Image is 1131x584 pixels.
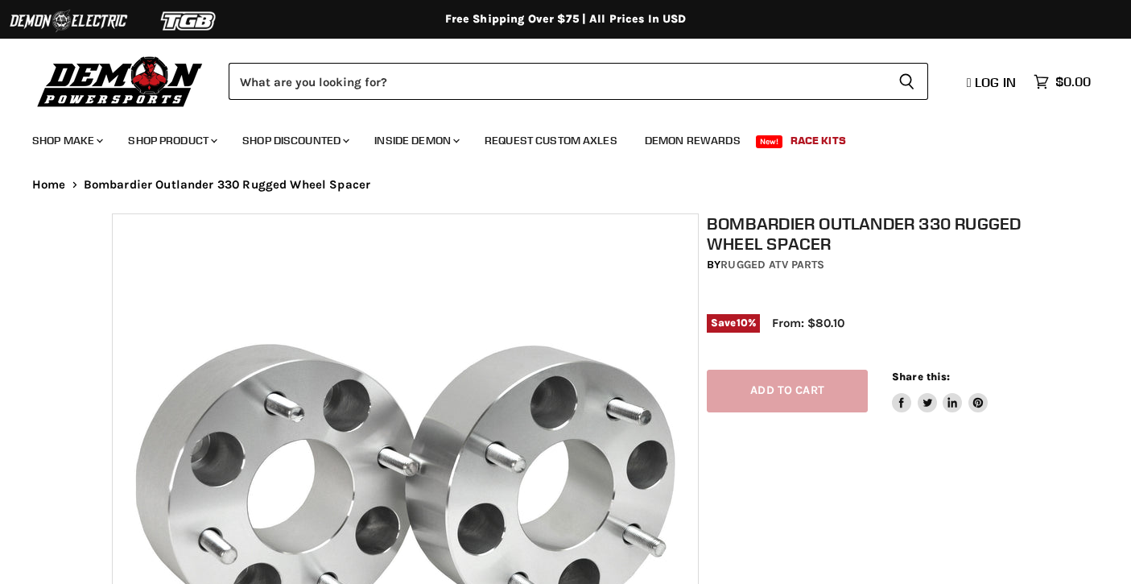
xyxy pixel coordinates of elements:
span: $0.00 [1055,74,1091,89]
a: Inside Demon [362,124,469,157]
h1: Bombardier Outlander 330 Rugged Wheel Spacer [707,213,1027,254]
a: Rugged ATV Parts [720,258,824,271]
a: Shop Product [116,124,227,157]
img: Demon Powersports [32,52,208,110]
span: Save % [707,314,760,332]
ul: Main menu [20,118,1087,157]
aside: Share this: [892,370,988,412]
a: Request Custom Axles [473,124,629,157]
a: Shop Make [20,124,113,157]
input: Search [229,63,885,100]
span: Log in [975,74,1016,90]
span: 10 [737,317,748,329]
a: $0.00 [1026,70,1099,93]
span: From: $80.10 [772,316,844,330]
a: Shop Discounted [230,124,359,157]
img: TGB Logo 2 [129,6,250,36]
span: New! [756,135,783,148]
button: Search [885,63,928,100]
form: Product [229,63,928,100]
div: by [707,256,1027,274]
a: Demon Rewards [633,124,753,157]
img: Demon Electric Logo 2 [8,6,129,36]
span: Bombardier Outlander 330 Rugged Wheel Spacer [84,178,371,192]
a: Home [32,178,66,192]
a: Race Kits [778,124,858,157]
span: Share this: [892,371,950,383]
a: Log in [960,75,1026,89]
